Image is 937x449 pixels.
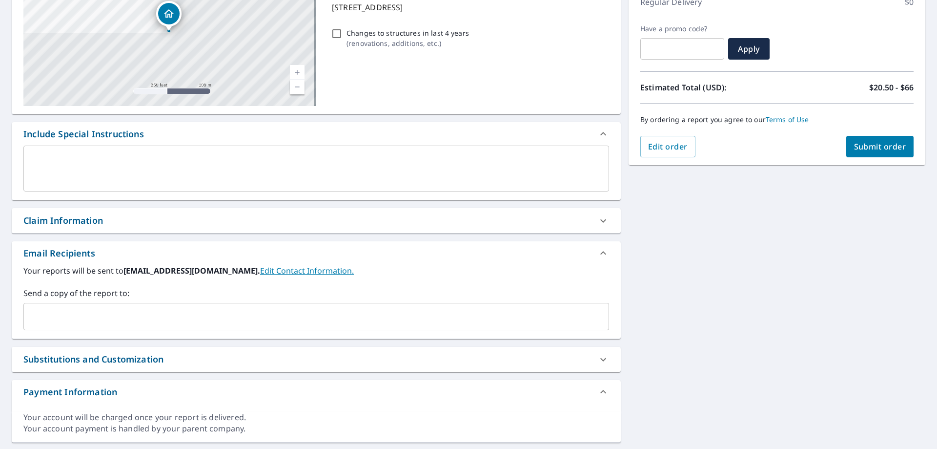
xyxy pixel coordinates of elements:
a: EditContactInfo [260,265,354,276]
label: Send a copy of the report to: [23,287,609,299]
div: Include Special Instructions [12,122,621,146]
div: Payment Information [23,385,117,399]
div: Your account payment is handled by your parent company. [23,423,609,434]
div: Substitutions and Customization [23,353,163,366]
p: Estimated Total (USD): [640,82,777,93]
a: Current Level 17, Zoom In [290,65,305,80]
div: Claim Information [23,214,103,227]
button: Apply [728,38,770,60]
span: Apply [736,43,762,54]
span: Submit order [854,141,906,152]
div: Include Special Instructions [23,128,144,141]
div: Claim Information [12,208,621,233]
a: Current Level 17, Zoom Out [290,80,305,94]
div: Email Recipients [23,247,95,260]
div: Substitutions and Customization [12,347,621,372]
button: Edit order [640,136,695,157]
a: Terms of Use [766,115,809,124]
label: Your reports will be sent to [23,265,609,277]
div: Email Recipients [12,241,621,265]
label: Have a promo code? [640,24,724,33]
p: Changes to structures in last 4 years [346,28,469,38]
div: Your account will be charged once your report is delivered. [23,412,609,423]
p: By ordering a report you agree to our [640,115,914,124]
div: Dropped pin, building 1, Residential property, 73-4746 Aukai Pl Kailua Kona, HI 96740 [156,1,182,31]
b: [EMAIL_ADDRESS][DOMAIN_NAME]. [123,265,260,276]
p: [STREET_ADDRESS] [332,1,605,13]
span: Edit order [648,141,688,152]
p: ( renovations, additions, etc. ) [346,38,469,48]
p: $20.50 - $66 [869,82,914,93]
div: Payment Information [12,380,621,404]
button: Submit order [846,136,914,157]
